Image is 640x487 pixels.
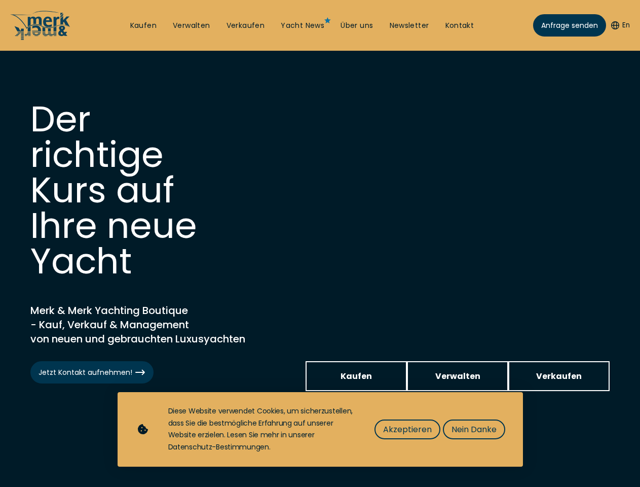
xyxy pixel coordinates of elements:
[341,370,372,382] span: Kaufen
[451,423,497,436] span: Nein Danke
[306,361,407,391] a: Kaufen
[508,361,610,391] a: Verkaufen
[445,21,474,31] a: Kontakt
[39,367,145,378] span: Jetzt Kontakt aufnehmen!
[173,21,210,31] a: Verwalten
[407,361,508,391] a: Verwalten
[30,303,284,346] h2: Merk & Merk Yachting Boutique - Kauf, Verkauf & Management von neuen und gebrauchten Luxusyachten
[390,21,429,31] a: Newsletter
[130,21,157,31] a: Kaufen
[443,420,505,439] button: Nein Danke
[168,442,269,452] a: Datenschutz-Bestimmungen
[227,21,265,31] a: Verkaufen
[536,370,582,382] span: Verkaufen
[533,14,606,37] a: Anfrage senden
[541,20,598,31] span: Anfrage senden
[30,361,154,384] a: Jetzt Kontakt aufnehmen!
[383,423,432,436] span: Akzeptieren
[341,21,373,31] a: Über uns
[281,21,324,31] a: Yacht News
[30,101,233,279] h1: Der richtige Kurs auf Ihre neue Yacht
[435,370,480,382] span: Verwalten
[611,20,630,30] button: En
[168,405,354,454] div: Diese Website verwendet Cookies, um sicherzustellen, dass Sie die bestmögliche Erfahrung auf unse...
[374,420,440,439] button: Akzeptieren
